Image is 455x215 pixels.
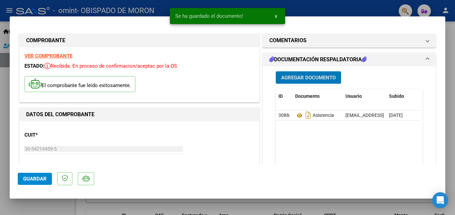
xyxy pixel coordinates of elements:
span: Usuario [345,93,362,99]
strong: DATOS DEL COMPROBANTE [26,111,94,118]
div: Open Intercom Messenger [432,192,448,208]
span: x [275,13,277,19]
h1: DOCUMENTACIÓN RESPALDATORIA [269,56,367,64]
span: Asistencia [295,113,334,118]
span: ESTADO: [24,63,44,69]
span: Subido [389,93,404,99]
p: El comprobante fue leído exitosamente. [24,76,135,92]
button: Guardar [18,173,52,185]
mat-expansion-panel-header: COMENTARIOS [263,34,436,47]
a: VER COMPROBANTE [24,53,72,59]
span: Se ha guardado el documento! [175,13,243,19]
datatable-header-cell: Subido [386,89,420,103]
button: Agregar Documento [276,71,341,84]
h1: COMENTARIOS [269,37,307,45]
i: Descargar documento [304,110,313,121]
button: x [269,10,282,22]
span: ID [278,93,283,99]
span: Guardar [23,176,47,182]
span: Agregar Documento [281,75,336,81]
datatable-header-cell: Usuario [343,89,386,103]
span: Recibida. En proceso de confirmacion/aceptac por la OS. [44,63,178,69]
span: 30884 [278,113,292,118]
datatable-header-cell: Documento [292,89,343,103]
p: CUIT [24,131,93,139]
mat-expansion-panel-header: DOCUMENTACIÓN RESPALDATORIA [263,53,436,66]
div: DOCUMENTACIÓN RESPALDATORIA [263,66,436,205]
span: [DATE] [389,113,403,118]
strong: COMPROBANTE [26,37,65,44]
span: Documento [295,93,320,99]
datatable-header-cell: Acción [420,89,453,103]
datatable-header-cell: ID [276,89,292,103]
